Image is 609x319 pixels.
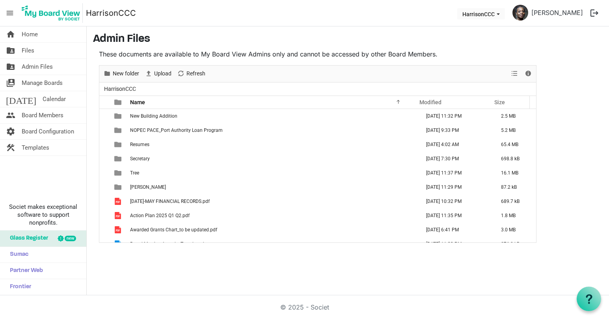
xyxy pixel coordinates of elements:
p: These documents are available to My Board View Admins only and cannot be accessed by other Board ... [99,49,536,59]
button: logout [586,5,603,21]
span: people [6,107,15,123]
td: June 24, 2025 4:02 AM column header Modified [418,137,493,152]
button: View dropdownbutton [510,69,519,79]
td: is template cell column header type [110,194,128,208]
span: [PERSON_NAME] [130,184,166,190]
span: Size [494,99,505,105]
a: HarrisonCCC [86,5,136,21]
td: July 10, 2025 11:29 PM column header Modified [418,180,493,194]
td: 65.4 MB is template cell column header Size [493,137,536,152]
span: folder_shared [6,43,15,58]
td: is template cell column header type [110,109,128,123]
td: is template cell column header type [110,237,128,251]
td: New Building Addition is template cell column header Name [128,109,418,123]
td: checkbox [99,208,110,223]
td: Resumes is template cell column header Name [128,137,418,152]
td: checkbox [99,123,110,137]
span: Societ makes exceptional software to support nonprofits. [4,203,83,227]
td: checkbox [99,194,110,208]
span: Tree [130,170,139,176]
span: Upload [153,69,172,79]
span: Resumes [130,142,149,147]
span: [DATE]-MAY FINANCIAL RECORDS.pdf [130,199,210,204]
td: Board Meeting Agenda_Template.docx is template cell column header Name [128,237,418,251]
span: Calendar [43,91,66,107]
span: Awarded Grants Chart_to be updated.pdf [130,227,217,233]
td: 2.5 MB is template cell column header Size [493,109,536,123]
span: settings [6,124,15,139]
button: Details [523,69,534,79]
span: Board Configuration [22,124,74,139]
span: Secretary [130,156,150,161]
td: Vernita is template cell column header Name [128,180,418,194]
td: 276.0 kB is template cell column header Size [493,237,536,251]
span: Name [130,99,145,105]
td: checkbox [99,180,110,194]
span: Frontier [6,279,31,295]
img: My Board View Logo [19,3,83,23]
button: Refresh [176,69,207,79]
td: July 08, 2025 10:32 PM column header Modified [418,194,493,208]
td: June 02, 2025 11:37 PM column header Modified [418,166,493,180]
td: checkbox [99,166,110,180]
span: Admin Files [22,59,53,75]
span: Glass Register [6,231,48,246]
td: Tree is template cell column header Name [128,166,418,180]
td: checkbox [99,137,110,152]
span: menu [2,6,17,21]
span: New folder [112,69,140,79]
td: Awarded Grants Chart_to be updated.pdf is template cell column header Name [128,223,418,237]
td: checkbox [99,223,110,237]
td: June 06, 2025 11:33 PM column header Modified [418,237,493,251]
div: Refresh [174,66,208,82]
span: New Building Addition [130,113,177,119]
td: is template cell column header type [110,137,128,152]
td: 5.2 MB is template cell column header Size [493,123,536,137]
h3: Admin Files [93,33,603,46]
span: switch_account [6,75,15,91]
td: June 02, 2025 11:35 PM column header Modified [418,208,493,223]
button: New folder [102,69,141,79]
td: checkbox [99,237,110,251]
td: is template cell column header type [110,180,128,194]
span: folder_shared [6,59,15,75]
button: Upload [143,69,173,79]
span: Action Plan 2025 Q1 Q2.pdf [130,213,190,218]
td: September 07, 2025 7:30 PM column header Modified [418,152,493,166]
td: Action Plan 2025 Q1 Q2.pdf is template cell column header Name [128,208,418,223]
span: NOPEC PACE_Port Authority Loan Program [130,128,223,133]
td: June 20, 2025 6:41 PM column header Modified [418,223,493,237]
td: June 27, 2025 9:33 PM column header Modified [418,123,493,137]
span: Manage Boards [22,75,63,91]
a: [PERSON_NAME] [528,5,586,21]
span: Refresh [186,69,206,79]
div: new [65,236,76,241]
td: checkbox [99,152,110,166]
td: is template cell column header type [110,208,128,223]
span: Modified [419,99,441,105]
span: construction [6,140,15,156]
td: 87.2 kB is template cell column header Size [493,180,536,194]
td: is template cell column header type [110,123,128,137]
div: New folder [101,66,142,82]
a: © 2025 - Societ [280,303,329,311]
td: is template cell column header type [110,223,128,237]
button: HarrisonCCC dropdownbutton [457,8,505,19]
span: Board Members [22,107,63,123]
td: NOPEC PACE_Port Authority Loan Program is template cell column header Name [128,123,418,137]
td: 16.1 MB is template cell column header Size [493,166,536,180]
td: July 02, 2025 11:32 PM column header Modified [418,109,493,123]
td: is template cell column header type [110,152,128,166]
img: o2l9I37sXmp7lyFHeWZvabxQQGq_iVrvTMyppcP1Xv2vbgHENJU8CsBktvnpMyWhSrZdRG8AlcUrKLfs6jWLuA_thumb.png [512,5,528,21]
td: is template cell column header type [110,166,128,180]
td: 698.8 kB is template cell column header Size [493,152,536,166]
td: checkbox [99,109,110,123]
span: Partner Web [6,263,43,279]
span: Home [22,26,38,42]
span: [DATE] [6,91,36,107]
div: Upload [142,66,174,82]
td: 1.8 MB is template cell column header Size [493,208,536,223]
span: Board Meeting Agenda_Template.docx [130,241,212,247]
span: Sumac [6,247,28,263]
span: home [6,26,15,42]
